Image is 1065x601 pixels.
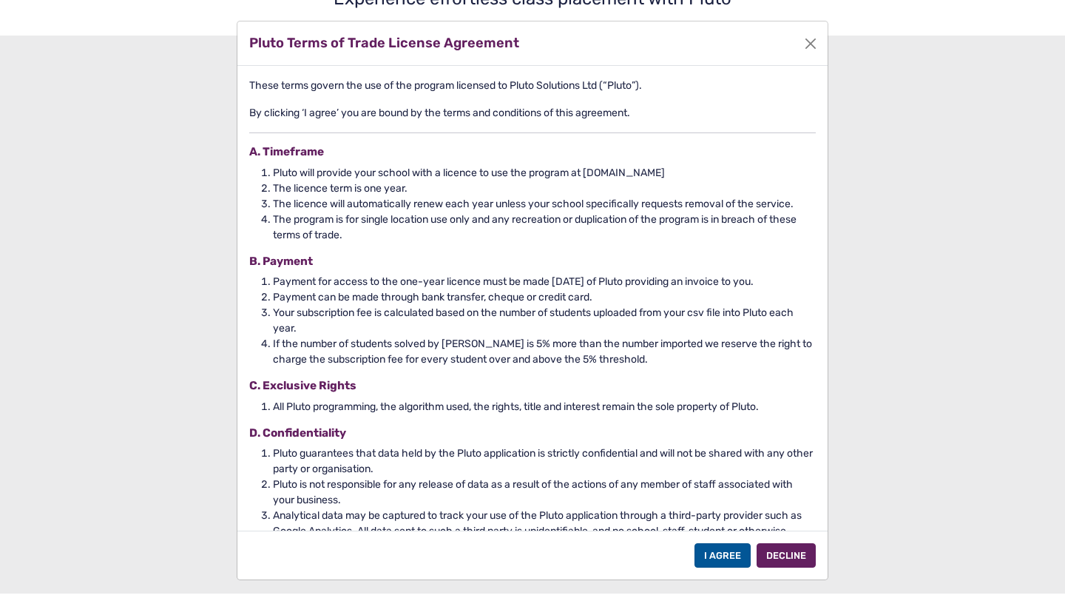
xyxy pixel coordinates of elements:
p: By clicking ‘I agree’ you are bound by the terms and conditions of this agreement. [249,105,816,121]
div: I Agree [694,543,751,568]
button: Close [799,33,822,55]
p: These terms govern the use of the program licensed to Pluto Solutions Ltd (“Pluto”). [249,78,816,93]
li: The licence will automatically renew each year unless your school specifically requests removal o... [273,196,816,212]
h4: D. Confidentiality [249,426,816,440]
li: All Pluto programming, the algorithm used, the rights, title and interest remain the sole propert... [273,399,816,414]
h4: A. Timeframe [249,145,816,158]
li: The program is for single location use only and any recreation or duplication of the program is i... [273,212,816,243]
li: Analytical data may be captured to track your use of the Pluto application through a third-party ... [273,508,816,570]
li: Payment for access to the one-year licence must be made [DATE] of Pluto providing an invoice to you. [273,274,816,289]
li: The licence term is one year. [273,181,816,196]
li: Payment can be made through bank transfer, cheque or credit card. [273,289,816,305]
li: Pluto is not responsible for any release of data as a result of the actions of any member of staf... [273,477,816,508]
h2: Pluto Terms of Trade License Agreement [249,33,519,53]
li: Pluto guarantees that data held by the Pluto application is strictly confidential and will not be... [273,446,816,477]
li: If the number of students solved by [PERSON_NAME] is 5% more than the number imported we reserve ... [273,336,816,367]
li: Pluto will provide your school with a licence to use the program at [DOMAIN_NAME] [273,165,816,181]
h4: C. Exclusive Rights [249,379,816,392]
li: Your subscription fee is calculated based on the number of students uploaded from your csv file i... [273,305,816,336]
h4: B. Payment [249,255,816,268]
div: Decline [757,543,816,568]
